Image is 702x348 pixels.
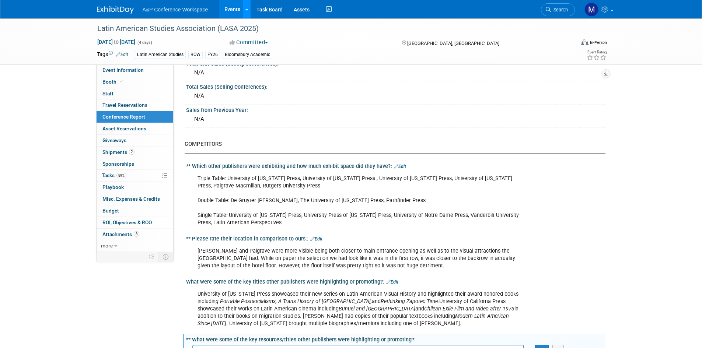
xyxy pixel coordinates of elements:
[97,99,173,111] a: Travel Reservations
[97,64,173,76] a: Event Information
[102,102,147,108] span: Travel Reservations
[97,158,173,170] a: Sponsorships
[101,243,113,249] span: more
[102,137,126,143] span: Giveaways
[339,306,415,312] i: Bunuel and [GEOGRAPHIC_DATA]
[95,22,564,35] div: Latin American Studies Association (LASA 2025)
[216,298,372,305] i: g Portable Postsocialisms, A Trans History of [GEOGRAPHIC_DATA],
[551,7,568,13] span: Search
[97,182,173,193] a: Playbook
[386,280,398,285] a: Edit
[97,88,173,99] a: Staff
[97,6,134,14] img: ExhibitDay
[102,172,126,178] span: Tasks
[102,219,152,225] span: ROI, Objectives & ROO
[102,114,145,120] span: Conference Report
[97,240,173,252] a: more
[192,287,524,331] div: University of [US_STATE] Press showcased their new series on Latin American Visual History and hi...
[192,113,600,125] div: N/A
[135,51,186,59] div: Latin American Studies
[381,298,439,305] i: Rethinking Zapotec Time.
[186,161,605,170] div: ** Which other publishers were exhibiting and how much exhibit space did they have?:
[186,105,605,114] div: Sales from Previous Year:
[97,123,173,134] a: Asset Reservations
[102,196,160,202] span: Misc. Expenses & Credits
[97,76,173,88] a: Booth
[97,111,173,123] a: Conference Report
[97,229,173,240] a: Attachments8
[97,217,173,228] a: ROI, Objectives & ROO
[102,79,125,85] span: Booth
[205,51,220,59] div: FY26
[590,40,607,45] div: In-Person
[310,236,322,242] a: Edit
[120,80,123,84] i: Booth reservation complete
[407,41,499,46] span: [GEOGRAPHIC_DATA], [GEOGRAPHIC_DATA]
[4,3,327,10] body: Rich Text Area. Press ALT-0 for help.
[97,147,173,158] a: Shipments2
[185,140,600,148] div: COMPETITORS
[97,170,173,181] a: Tasks89%
[186,233,605,243] div: ** Please rate their location in comparison to ours.:
[143,7,208,13] span: A&P Conference Workspace
[102,184,124,190] span: Playbook
[97,50,128,59] td: Tags
[116,52,128,57] a: Edit
[102,149,135,155] span: Shipments
[102,208,119,214] span: Budget
[102,231,139,237] span: Attachments
[137,40,152,45] span: (4 days)
[102,91,113,96] span: Staff
[192,244,524,273] div: [PERSON_NAME] and Palgrave were more visible being both closer to main entrance opening as well a...
[587,50,607,54] div: Event Rating
[97,205,173,217] a: Budget
[186,334,605,343] div: ** What were some of the key resources/titles other publishers were highlighting or promoting?:
[186,276,605,286] div: What were some of the key titles other publishers were highlighting or promoting?:
[424,306,514,312] i: Chilean Exile Film and Video after 1973
[146,252,158,261] td: Personalize Event Tab Strip
[394,164,406,169] a: Edit
[113,39,120,45] span: to
[134,231,139,237] span: 8
[192,67,600,78] div: N/A
[116,173,126,178] span: 89%
[223,51,272,59] div: Bloomsbury Academic
[102,161,134,167] span: Sponsorships
[192,90,600,102] div: N/A
[102,126,146,131] span: Asset Reservations
[541,3,575,16] a: Search
[97,39,136,45] span: [DATE] [DATE]
[227,39,271,46] button: Committed
[188,51,203,59] div: ROW
[581,39,589,45] img: Format-Inperson.png
[158,252,173,261] td: Toggle Event Tabs
[97,193,173,205] a: Misc. Expenses & Credits
[129,149,135,155] span: 2
[186,81,605,91] div: Total Sales (Selling Conferences):
[531,38,607,49] div: Event Format
[102,67,144,73] span: Event Information
[192,171,524,231] div: Triple Table: University of [US_STATE] Press, University of [US_STATE] Press , University of [US_...
[97,135,173,146] a: Giveaways
[584,3,598,17] img: Mark Lopez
